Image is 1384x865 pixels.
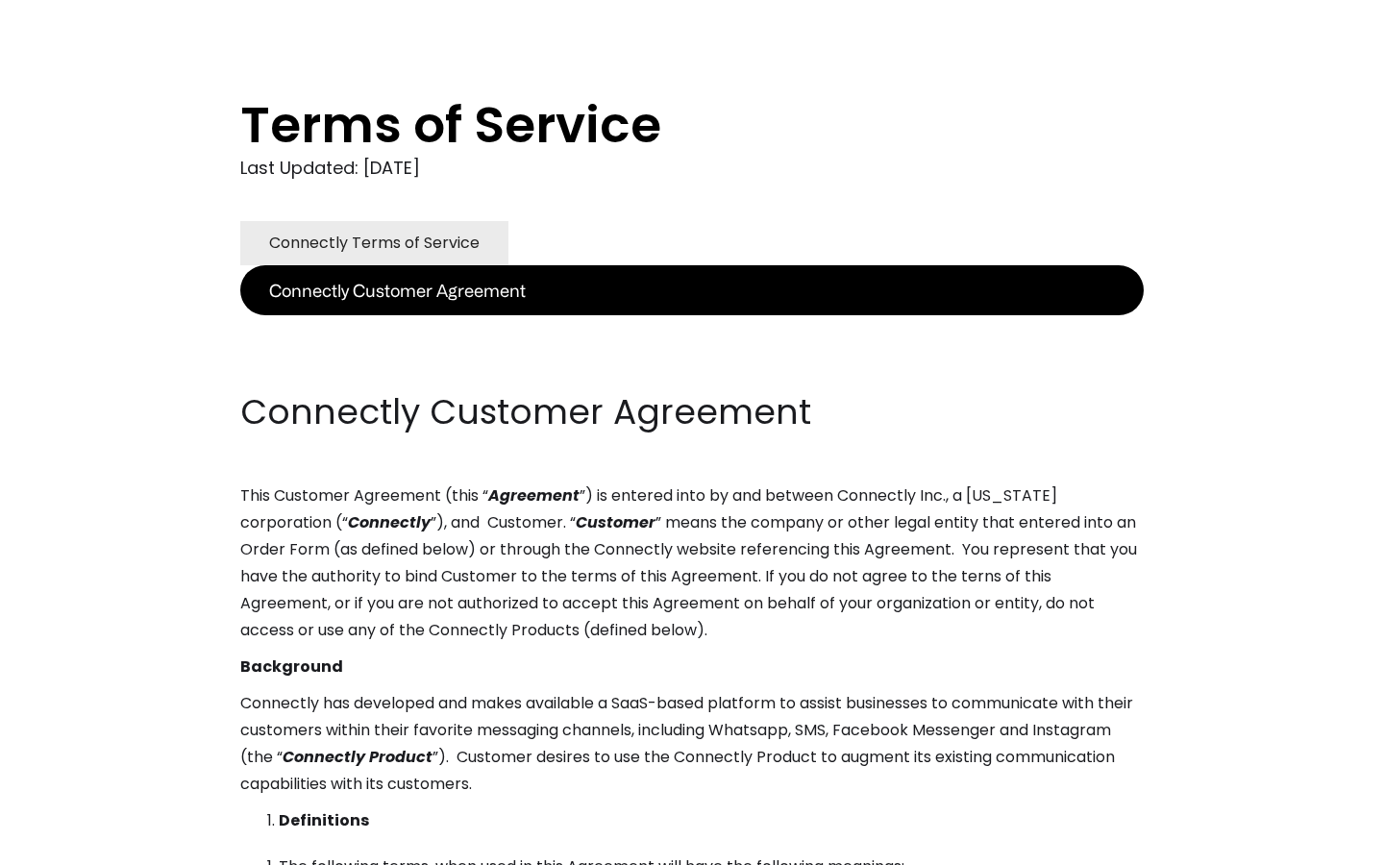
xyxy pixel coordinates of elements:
[283,746,432,768] em: Connectly Product
[240,482,1144,644] p: This Customer Agreement (this “ ”) is entered into by and between Connectly Inc., a [US_STATE] co...
[240,655,343,678] strong: Background
[348,511,431,533] em: Connectly
[19,829,115,858] aside: Language selected: English
[240,388,1144,436] h2: Connectly Customer Agreement
[269,230,480,257] div: Connectly Terms of Service
[576,511,655,533] em: Customer
[240,690,1144,798] p: Connectly has developed and makes available a SaaS-based platform to assist businesses to communi...
[269,277,526,304] div: Connectly Customer Agreement
[240,154,1144,183] div: Last Updated: [DATE]
[279,809,369,831] strong: Definitions
[240,96,1067,154] h1: Terms of Service
[240,352,1144,379] p: ‍
[488,484,580,507] em: Agreement
[38,831,115,858] ul: Language list
[240,315,1144,342] p: ‍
